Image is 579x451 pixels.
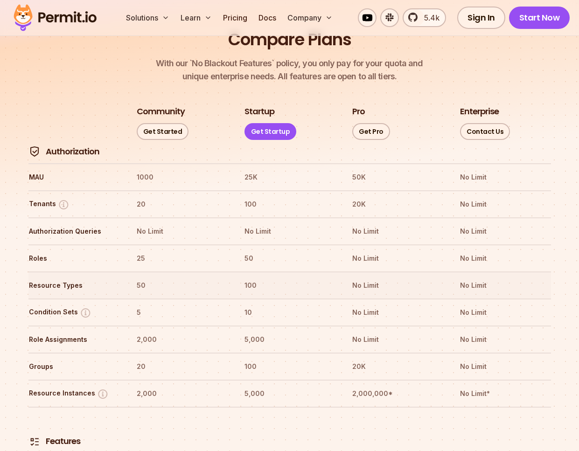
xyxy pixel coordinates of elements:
[352,278,443,293] th: No Limit
[244,332,335,347] th: 5,000
[244,170,335,185] th: 25K
[28,251,119,266] th: Roles
[460,251,551,266] th: No Limit
[156,57,423,70] span: With our `No Blackout Features` policy, you only pay for your quota and
[244,251,335,266] th: 50
[244,386,335,401] th: 5,000
[403,8,446,27] a: 5.4k
[460,197,551,212] th: No Limit
[352,251,443,266] th: No Limit
[29,436,40,447] img: Features
[352,386,443,401] th: 2,000,000*
[244,106,274,118] h3: Startup
[29,388,109,400] button: Resource Instances
[136,386,227,401] th: 2,000
[219,8,251,27] a: Pricing
[352,332,443,347] th: No Limit
[460,278,551,293] th: No Limit
[28,170,119,185] th: MAU
[177,8,216,27] button: Learn
[137,106,185,118] h3: Community
[46,436,80,447] h4: Features
[244,278,335,293] th: 100
[136,278,227,293] th: 50
[228,28,351,51] h2: Compare Plans
[137,123,189,140] a: Get Started
[457,7,505,29] a: Sign In
[352,305,443,320] th: No Limit
[509,7,570,29] a: Start Now
[244,359,335,374] th: 100
[352,197,443,212] th: 20K
[460,305,551,320] th: No Limit
[244,305,335,320] th: 10
[460,123,510,140] a: Contact Us
[9,2,101,34] img: Permit logo
[136,170,227,185] th: 1000
[460,106,499,118] h3: Enterprise
[29,199,70,210] button: Tenants
[136,224,227,239] th: No Limit
[29,146,40,157] img: Authorization
[460,386,551,401] th: No Limit*
[255,8,280,27] a: Docs
[244,123,297,140] a: Get Startup
[352,224,443,239] th: No Limit
[136,197,227,212] th: 20
[28,359,119,374] th: Groups
[419,12,439,23] span: 5.4k
[352,123,390,140] a: Get Pro
[460,224,551,239] th: No Limit
[460,359,551,374] th: No Limit
[29,307,91,319] button: Condition Sets
[460,170,551,185] th: No Limit
[28,332,119,347] th: Role Assignments
[46,146,99,158] h4: Authorization
[460,332,551,347] th: No Limit
[122,8,173,27] button: Solutions
[352,170,443,185] th: 50K
[244,224,335,239] th: No Limit
[136,359,227,374] th: 20
[136,332,227,347] th: 2,000
[28,278,119,293] th: Resource Types
[136,305,227,320] th: 5
[352,106,365,118] h3: Pro
[244,197,335,212] th: 100
[352,359,443,374] th: 20K
[28,224,119,239] th: Authorization Queries
[284,8,336,27] button: Company
[136,251,227,266] th: 25
[156,57,423,83] p: unique enterprise needs. All features are open to all tiers.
